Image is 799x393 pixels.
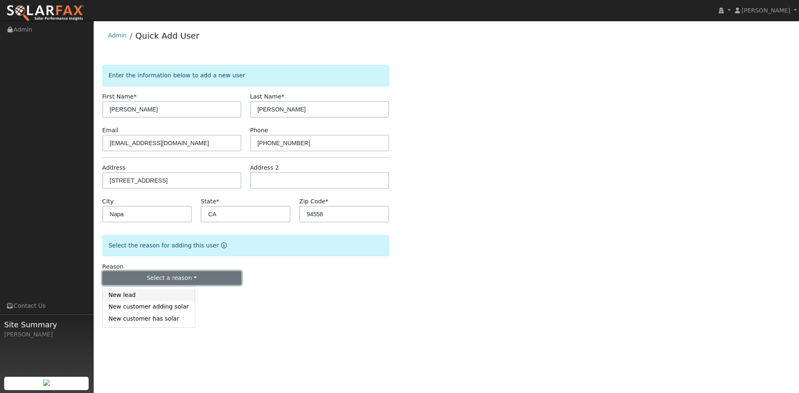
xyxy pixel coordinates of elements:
[102,92,137,101] label: First Name
[325,198,328,205] span: Required
[4,319,89,330] span: Site Summary
[6,5,84,22] img: SolarFax
[103,289,195,301] a: New lead
[103,301,195,313] a: New customer adding solar
[102,235,389,256] div: Select the reason for adding this user
[281,93,284,100] span: Required
[250,92,284,101] label: Last Name
[4,330,89,339] div: [PERSON_NAME]
[103,313,195,324] a: New customer has solar
[216,198,219,205] span: Required
[108,32,127,39] a: Admin
[102,163,126,172] label: Address
[102,262,124,271] label: Reason
[250,126,268,135] label: Phone
[134,93,136,100] span: Required
[742,7,790,14] span: [PERSON_NAME]
[219,242,227,249] a: Reason for new user
[201,197,219,206] label: State
[102,65,389,86] div: Enter the information below to add a new user
[102,126,119,135] label: Email
[135,31,199,41] a: Quick Add User
[299,197,328,206] label: Zip Code
[250,163,279,172] label: Address 2
[102,197,114,206] label: City
[43,379,50,386] img: retrieve
[102,271,241,285] button: Select a reason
